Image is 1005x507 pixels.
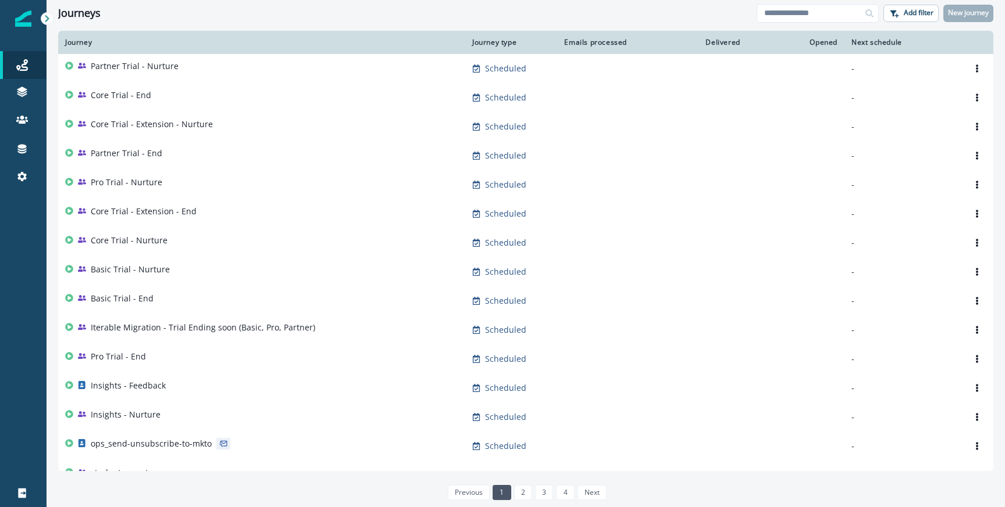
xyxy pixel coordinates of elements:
[485,295,526,307] p: Scheduled
[514,485,532,500] a: Page 2
[968,263,986,281] button: Options
[968,118,986,135] button: Options
[851,208,954,220] p: -
[58,54,993,83] a: Partner Trial - NurtureScheduled--Options
[851,266,954,278] p: -
[943,5,993,22] button: New journey
[445,485,607,500] ul: Pagination
[91,177,162,188] p: Pro Trial - Nurture
[968,147,986,164] button: Options
[559,38,627,47] div: Emails processed
[485,237,526,249] p: Scheduled
[493,485,511,500] a: Page 1 is your current page
[485,324,526,336] p: Scheduled
[485,150,526,161] p: Scheduled
[58,83,993,112] a: Core Trial - EndScheduled--Options
[91,351,146,362] p: Pro Trial - End
[851,150,954,161] p: -
[485,469,526,481] p: Scheduled
[91,118,213,130] p: Core Trial - Extension - Nurture
[851,92,954,103] p: -
[851,295,954,307] p: -
[91,60,179,72] p: Partner Trial - Nurture
[472,38,546,47] div: Journey type
[485,382,526,394] p: Scheduled
[968,437,986,455] button: Options
[485,440,526,452] p: Scheduled
[58,228,993,257] a: Core Trial - NurtureScheduled--Options
[948,9,989,17] p: New journey
[485,63,526,74] p: Scheduled
[91,264,170,275] p: Basic Trial - Nurture
[641,38,740,47] div: Delivered
[91,89,151,101] p: Core Trial - End
[485,92,526,103] p: Scheduled
[556,485,574,500] a: Page 4
[851,469,954,481] p: -
[58,315,993,344] a: Iterable Migration - Trial Ending soon (Basic, Pro, Partner)Scheduled--Options
[65,38,458,47] div: Journey
[968,292,986,310] button: Options
[91,206,197,217] p: Core Trial - Extension - End
[91,293,154,304] p: Basic Trial - End
[485,266,526,278] p: Scheduled
[904,9,933,17] p: Add filter
[58,373,993,402] a: Insights - FeedbackScheduled--Options
[851,324,954,336] p: -
[58,112,993,141] a: Core Trial - Extension - NurtureScheduled--Options
[968,234,986,251] button: Options
[754,38,837,47] div: Opened
[851,382,954,394] p: -
[91,235,167,246] p: Core Trial - Nurture
[851,179,954,190] p: -
[968,321,986,339] button: Options
[485,411,526,423] p: Scheduled
[91,380,166,391] p: Insights - Feedback
[485,179,526,190] p: Scheduled
[968,89,986,106] button: Options
[91,409,161,420] p: Insights - Nurture
[851,411,954,423] p: -
[58,402,993,432] a: Insights - NurtureScheduled--Options
[15,10,31,27] img: Inflection
[58,7,101,20] h1: Journeys
[535,485,553,500] a: Page 3
[58,344,993,373] a: Pro Trial - EndScheduled--Options
[58,257,993,286] a: Basic Trial - NurtureScheduled--Options
[485,208,526,220] p: Scheduled
[968,379,986,397] button: Options
[968,350,986,368] button: Options
[58,199,993,228] a: Core Trial - Extension - EndScheduled--Options
[91,148,162,159] p: Partner Trial - End
[485,121,526,132] p: Scheduled
[91,438,212,450] p: ops_send-unsubscribe-to-mkto
[58,286,993,315] a: Basic Trial - EndScheduled--Options
[91,322,315,333] p: Iterable Migration - Trial Ending soon (Basic, Pro, Partner)
[91,467,184,479] p: student expert program
[851,38,954,47] div: Next schedule
[58,432,993,461] a: ops_send-unsubscribe-to-mktoScheduled--Options
[968,176,986,193] button: Options
[58,170,993,199] a: Pro Trial - NurtureScheduled--Options
[968,408,986,426] button: Options
[58,141,993,170] a: Partner Trial - EndScheduled--Options
[851,63,954,74] p: -
[851,353,954,365] p: -
[851,121,954,132] p: -
[851,237,954,249] p: -
[851,440,954,452] p: -
[968,466,986,484] button: Options
[968,205,986,222] button: Options
[883,5,939,22] button: Add filter
[578,485,607,500] a: Next page
[485,353,526,365] p: Scheduled
[58,461,993,490] a: student expert programScheduled--Options
[968,60,986,77] button: Options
